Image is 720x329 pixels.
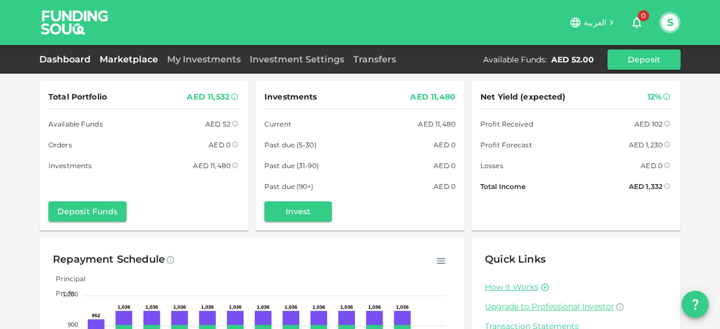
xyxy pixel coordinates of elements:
button: question [682,291,709,318]
button: Deposit Funds [48,201,127,222]
span: Orders [48,139,72,151]
div: AED 11,480 [418,118,456,130]
span: Net Yield (expected) [480,90,566,104]
tspan: 1,200 [62,291,78,298]
a: Investment Settings [245,54,349,65]
span: Current [264,118,291,130]
button: 0 [625,11,648,34]
div: AED 11,480 [193,160,231,172]
div: AED 0 [434,139,456,151]
span: Past due (31-90) [264,160,319,172]
a: My Investments [163,54,245,65]
span: Profit Received [480,118,533,130]
button: Invest [264,201,332,222]
div: Available Funds : [483,54,547,65]
span: Quick Links [485,253,546,265]
div: AED 0 [434,160,456,172]
span: Past due (5-30) [264,139,317,151]
button: S [661,14,678,31]
button: Deposit [607,49,681,70]
span: Total Income [480,181,525,192]
tspan: 900 [67,321,78,328]
span: Upgrade to Professional Investor [485,301,614,312]
div: AED 0 [434,181,456,192]
div: 12% [647,90,661,104]
span: Past due (90+) [264,181,314,192]
div: AED 11,480 [410,90,456,104]
div: AED 1,230 [629,139,663,151]
a: Transfers [349,54,400,65]
span: Profit [47,289,75,298]
div: AED 0 [209,139,231,151]
span: Investments [264,90,317,104]
span: Principal [47,274,85,283]
div: AED 102 [634,118,663,130]
div: AED 52 [205,118,231,130]
span: Profit Forecast [480,139,532,151]
a: Upgrade to Professional Investor [485,301,667,312]
span: Total Portfolio [48,90,107,104]
span: 0 [638,10,649,21]
div: Repayment Schedule [53,251,165,269]
div: AED 0 [641,160,663,172]
div: AED 11,532 [187,90,229,104]
span: Investments [48,160,92,172]
span: العربية [584,17,606,28]
a: How it Works [485,282,538,292]
span: Losses [480,160,503,172]
div: AED 1,332 [629,181,663,192]
a: Marketplace [95,54,163,65]
div: AED 52.00 [551,54,594,65]
a: Dashboard [39,54,95,65]
span: Available Funds [48,118,103,130]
